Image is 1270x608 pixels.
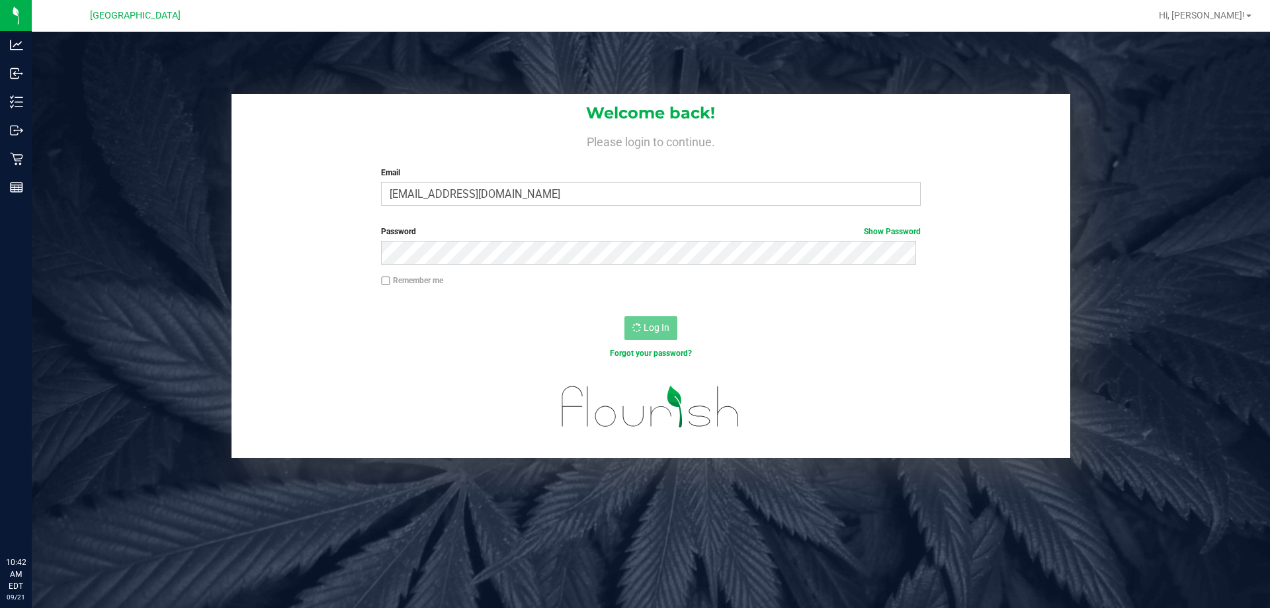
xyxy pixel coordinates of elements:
[10,152,23,165] inline-svg: Retail
[6,556,26,592] p: 10:42 AM EDT
[624,316,677,340] button: Log In
[381,227,416,236] span: Password
[232,105,1070,122] h1: Welcome back!
[10,124,23,137] inline-svg: Outbound
[90,10,181,21] span: [GEOGRAPHIC_DATA]
[10,95,23,109] inline-svg: Inventory
[381,167,920,179] label: Email
[644,322,669,333] span: Log In
[546,373,755,441] img: flourish_logo.svg
[864,227,921,236] a: Show Password
[381,277,390,286] input: Remember me
[381,275,443,286] label: Remember me
[610,349,692,358] a: Forgot your password?
[10,67,23,80] inline-svg: Inbound
[1159,10,1245,21] span: Hi, [PERSON_NAME]!
[232,132,1070,148] h4: Please login to continue.
[10,181,23,194] inline-svg: Reports
[10,38,23,52] inline-svg: Analytics
[6,592,26,602] p: 09/21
